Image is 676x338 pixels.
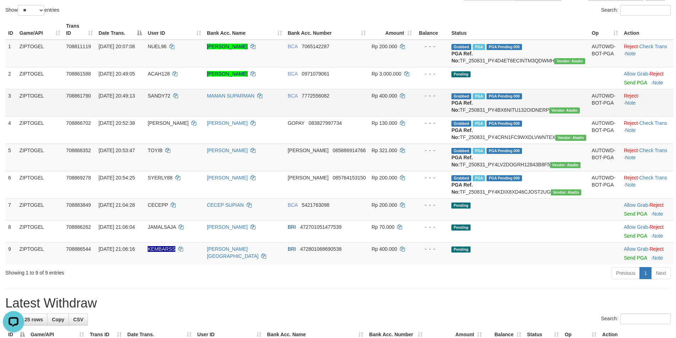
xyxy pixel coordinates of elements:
span: Copy 472801068690538 to clipboard [300,246,342,252]
span: ACAH128 [148,71,170,77]
td: 8 [5,220,17,242]
th: Action [621,20,674,40]
input: Search: [620,314,671,324]
a: Reject [649,246,664,252]
span: Marked by cdswdpga [473,44,485,50]
b: PGA Ref. No: [451,155,473,167]
td: · · [621,40,674,67]
th: Trans ID: activate to sort column ascending [63,20,96,40]
a: Note [625,182,636,188]
td: AUTOWD-BOT-PGA [589,40,621,67]
th: Amount: activate to sort column ascending [369,20,415,40]
a: Note [625,127,636,133]
a: Reject [624,120,638,126]
td: 1 [5,40,17,67]
span: Marked by cdswdpga [473,93,485,99]
td: ZIPTOGEL [17,220,63,242]
span: Grabbed [451,175,471,181]
a: Send PGA [624,211,647,217]
span: [DATE] 21:06:04 [99,224,135,230]
a: Note [625,51,636,56]
span: CECEPP [148,202,168,208]
a: Allow Grab [624,202,648,208]
span: Copy 083827997734 to clipboard [309,120,342,126]
a: MAMAN SUPARMAN [207,93,254,99]
span: Rp 130.000 [372,120,397,126]
span: Rp 70.000 [372,224,395,230]
span: Grabbed [451,148,471,154]
div: - - - [418,223,446,231]
td: · · [621,171,674,198]
td: · · [621,116,674,144]
span: Copy 7065142287 to clipboard [302,44,329,49]
span: 708868352 [66,148,91,153]
a: Copy [47,314,69,326]
a: Allow Grab [624,246,648,252]
a: [PERSON_NAME][GEOGRAPHIC_DATA] [207,246,259,259]
td: ZIPTOGEL [17,116,63,144]
td: AUTOWD-BOT-PGA [589,89,621,116]
span: BRI [288,246,296,252]
td: TF_250831_PY4KDIX8XD46CJOST2UG [449,171,589,198]
span: PGA Pending [487,44,522,50]
span: Copy 5421763098 to clipboard [302,202,329,208]
td: · [621,67,674,89]
a: Reject [624,44,638,49]
span: 708861588 [66,71,91,77]
a: Note [625,100,636,106]
td: · [621,198,674,220]
a: Note [653,211,663,217]
span: · [624,71,649,77]
td: ZIPTOGEL [17,67,63,89]
a: Send PGA [624,80,647,85]
span: · [624,224,649,230]
span: [PERSON_NAME] [288,175,329,181]
span: Rp 200.000 [372,175,397,181]
span: CSV [73,317,83,322]
span: Pending [451,71,471,77]
span: Vendor URL: https://payment4.1velocity.biz [551,189,581,195]
span: Copy [52,317,64,322]
span: Rp 200.000 [372,44,397,49]
span: JAMALSAJA [148,224,176,230]
a: Check Trans [639,44,667,49]
span: Marked by cdsmaster [473,121,485,127]
b: PGA Ref. No: [451,182,473,195]
th: ID [5,20,17,40]
th: Bank Acc. Name: activate to sort column ascending [204,20,285,40]
span: [PERSON_NAME] [288,148,329,153]
td: AUTOWD-BOT-PGA [589,144,621,171]
a: Reject [624,148,638,153]
span: Grabbed [451,121,471,127]
span: BCA [288,202,298,208]
a: Send PGA [624,233,647,239]
span: PGA Pending [487,175,522,181]
td: TF_250831_PY4D4ET6ECINTM3QDWMH [449,40,589,67]
span: [DATE] 21:06:16 [99,246,135,252]
span: Marked by cdsmaster [473,175,485,181]
a: Reject [624,93,638,99]
label: Search: [601,5,671,16]
a: Next [651,267,671,279]
a: Note [653,80,663,85]
span: Copy 085886914766 to clipboard [332,148,366,153]
td: 9 [5,242,17,264]
td: 5 [5,144,17,171]
td: ZIPTOGEL [17,89,63,116]
div: - - - [418,70,446,77]
a: Check Trans [639,148,667,153]
span: Nama rekening ada tanda titik/strip, harap diedit [148,246,175,252]
span: SYERLY88 [148,175,172,181]
a: Check Trans [639,175,667,181]
td: ZIPTOGEL [17,242,63,264]
td: 3 [5,89,17,116]
span: 708883849 [66,202,91,208]
td: 2 [5,67,17,89]
span: Copy 472701051477539 to clipboard [300,224,342,230]
span: [DATE] 20:49:05 [99,71,135,77]
span: SANDY72 [148,93,170,99]
span: TOYIB [148,148,163,153]
span: Copy 085764153150 to clipboard [332,175,366,181]
div: - - - [418,147,446,154]
td: · [621,242,674,264]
